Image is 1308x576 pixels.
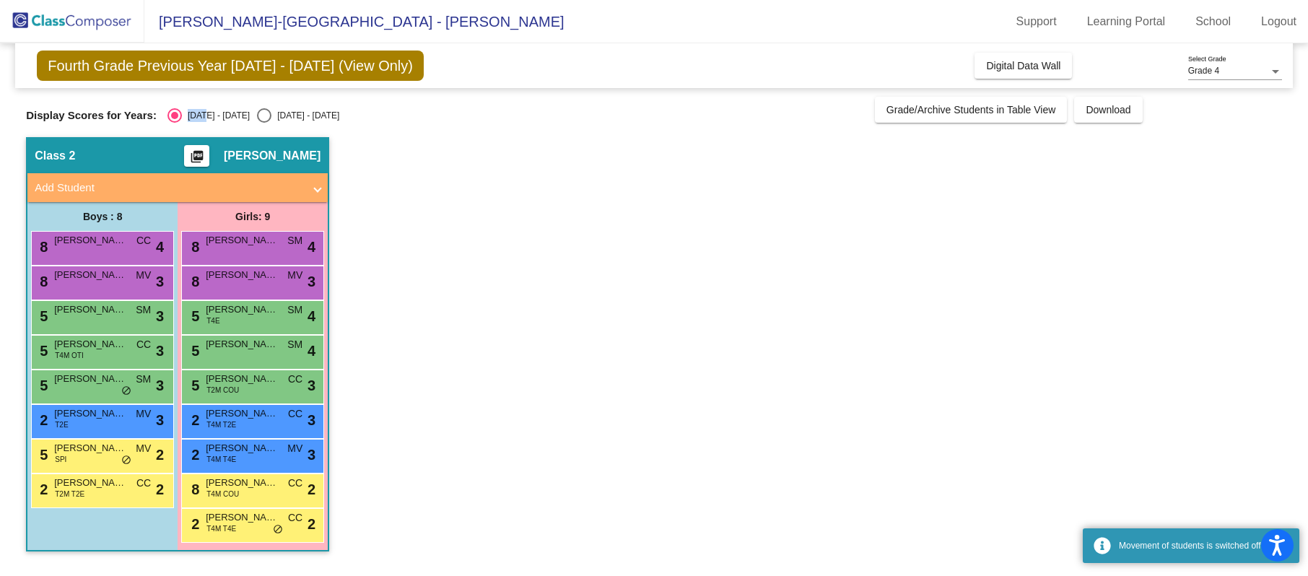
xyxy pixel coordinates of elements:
span: CC [288,476,302,491]
span: T4M T2E [206,419,236,430]
span: CC [288,510,302,525]
span: T2M COU [206,385,239,396]
span: 2 [188,447,199,463]
span: [PERSON_NAME] [206,302,278,317]
span: [PERSON_NAME] [54,268,126,282]
span: SM [287,302,302,318]
span: MV [136,441,151,456]
span: CC [288,372,302,387]
mat-panel-title: Add Student [35,180,303,196]
a: Learning Portal [1076,10,1177,33]
span: 5 [36,343,48,359]
span: 5 [188,308,199,324]
span: 8 [188,239,199,255]
span: Download [1086,104,1130,115]
span: 8 [36,239,48,255]
div: [DATE] - [DATE] [182,109,250,122]
span: T4M T4E [206,523,236,534]
span: 4 [156,236,164,258]
span: 3 [156,340,164,362]
span: 2 [308,513,315,535]
span: 3 [308,409,315,431]
span: [PERSON_NAME] [54,233,126,248]
span: [PERSON_NAME] [54,302,126,317]
span: 3 [308,271,315,292]
span: [PERSON_NAME] [54,337,126,352]
span: 4 [308,305,315,327]
span: SM [287,233,302,248]
span: 4 [308,236,315,258]
a: School [1184,10,1242,33]
span: 5 [188,343,199,359]
button: Download [1074,97,1142,123]
span: 5 [36,447,48,463]
span: 8 [188,274,199,289]
mat-icon: picture_as_pdf [188,149,206,170]
button: Digital Data Wall [975,53,1072,79]
span: T2M T2E [55,489,84,499]
span: [PERSON_NAME] [206,337,278,352]
span: SM [287,337,302,352]
span: 2 [156,444,164,466]
div: [DATE] - [DATE] [271,109,339,122]
span: T2E [55,419,68,430]
span: MV [136,406,151,422]
span: do_not_disturb_alt [121,385,131,397]
span: [PERSON_NAME] [206,476,278,490]
span: 4 [308,340,315,362]
span: [PERSON_NAME] [206,406,278,421]
span: T4M T4E [206,454,236,465]
span: [PERSON_NAME] [206,510,278,525]
mat-radio-group: Select an option [167,108,339,123]
span: Digital Data Wall [986,60,1060,71]
span: [PERSON_NAME] [206,441,278,455]
span: [PERSON_NAME] [224,149,321,163]
button: Print Students Details [184,145,209,167]
span: T4E [206,315,219,326]
a: Logout [1250,10,1308,33]
span: 3 [156,271,164,292]
span: CC [136,337,151,352]
span: do_not_disturb_alt [121,455,131,466]
span: SM [136,372,151,387]
span: [PERSON_NAME] [54,406,126,421]
span: MV [136,268,151,283]
span: 3 [308,375,315,396]
span: 8 [188,481,199,497]
span: 3 [156,305,164,327]
span: 8 [36,274,48,289]
div: Boys : 8 [27,202,178,231]
span: CC [288,406,302,422]
span: do_not_disturb_alt [273,524,283,536]
span: Grade/Archive Students in Table View [886,104,1056,115]
span: Grade 4 [1188,66,1219,76]
span: Display Scores for Years: [26,109,157,122]
div: Girls: 9 [178,202,328,231]
span: Fourth Grade Previous Year [DATE] - [DATE] (View Only) [37,51,424,81]
mat-expansion-panel-header: Add Student [27,173,328,202]
span: T4M OTI [55,350,83,361]
span: [PERSON_NAME] [54,441,126,455]
span: 2 [188,516,199,532]
span: Class 2 [35,149,75,163]
button: Grade/Archive Students in Table View [875,97,1068,123]
span: SPI [55,454,66,465]
span: [PERSON_NAME] [206,372,278,386]
span: 2 [308,479,315,500]
a: Support [1005,10,1068,33]
span: MV [287,441,302,456]
span: [PERSON_NAME] [54,372,126,386]
span: 3 [308,444,315,466]
span: 3 [156,375,164,396]
span: 5 [36,308,48,324]
span: 2 [156,479,164,500]
span: MV [287,268,302,283]
span: 2 [188,412,199,428]
span: [PERSON_NAME] [206,268,278,282]
span: SM [136,302,151,318]
span: 5 [188,378,199,393]
span: 2 [36,412,48,428]
span: CC [136,476,151,491]
span: [PERSON_NAME] [54,476,126,490]
span: 5 [36,378,48,393]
